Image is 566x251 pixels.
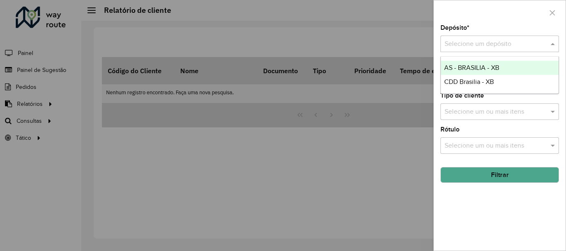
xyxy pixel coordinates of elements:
[440,167,559,183] button: Filtrar
[440,23,469,33] label: Depósito
[444,78,494,85] span: CDD Brasilia - XB
[440,91,484,100] label: Tipo de cliente
[440,124,460,134] label: Rótulo
[444,64,499,71] span: AS - BRASILIA - XB
[440,56,559,94] ng-dropdown-panel: Options list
